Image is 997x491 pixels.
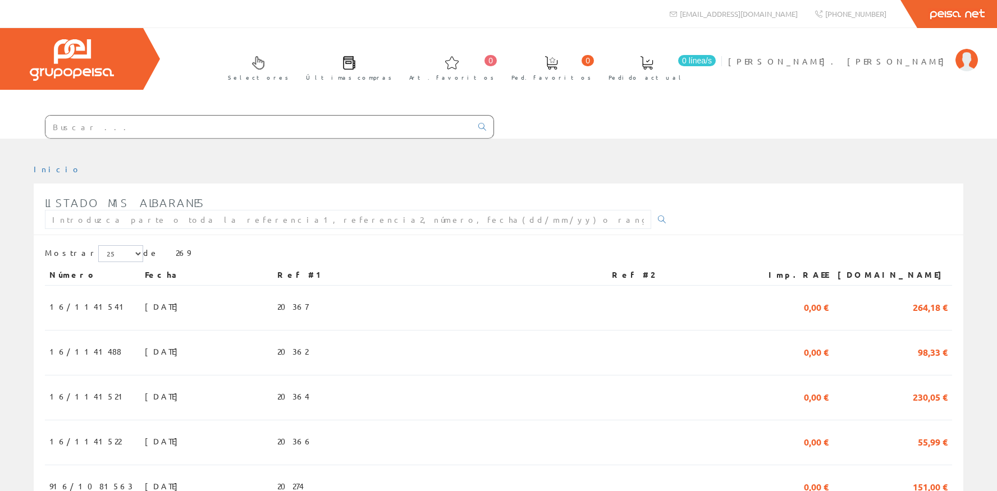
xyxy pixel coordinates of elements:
[277,342,308,361] span: 20362
[728,47,978,57] a: [PERSON_NAME]. [PERSON_NAME]
[609,72,685,83] span: Pedido actual
[45,210,651,229] input: Introduzca parte o toda la referencia1, referencia2, número, fecha(dd/mm/yy) o rango de fechas(dd...
[678,55,716,66] span: 0 línea/s
[49,432,121,451] span: 16/1141522
[833,265,952,285] th: [DOMAIN_NAME]
[913,297,948,316] span: 264,18 €
[804,387,829,406] span: 0,00 €
[145,432,184,451] span: [DATE]
[607,265,749,285] th: Ref #2
[45,265,140,285] th: Número
[49,387,127,406] span: 16/1141521
[511,72,591,83] span: Ped. favoritos
[217,47,294,88] a: Selectores
[45,116,472,138] input: Buscar ...
[804,297,829,316] span: 0,00 €
[49,297,129,316] span: 16/1141541
[306,72,392,83] span: Últimas compras
[273,265,607,285] th: Ref #1
[728,56,950,67] span: [PERSON_NAME]. [PERSON_NAME]
[277,297,308,316] span: 20367
[145,342,184,361] span: [DATE]
[277,387,309,406] span: 20364
[409,72,494,83] span: Art. favoritos
[295,47,397,88] a: Últimas compras
[484,55,497,66] span: 0
[140,265,273,285] th: Fecha
[45,196,205,209] span: Listado mis albaranes
[98,245,143,262] select: Mostrar
[49,342,121,361] span: 16/1141488
[913,387,948,406] span: 230,05 €
[825,9,886,19] span: [PHONE_NUMBER]
[804,432,829,451] span: 0,00 €
[228,72,289,83] span: Selectores
[582,55,594,66] span: 0
[749,265,833,285] th: Imp.RAEE
[277,432,313,451] span: 20366
[30,39,114,81] img: Grupo Peisa
[34,164,81,174] a: Inicio
[804,342,829,361] span: 0,00 €
[145,387,184,406] span: [DATE]
[145,297,184,316] span: [DATE]
[680,9,798,19] span: [EMAIL_ADDRESS][DOMAIN_NAME]
[45,245,952,265] div: de 269
[45,245,143,262] label: Mostrar
[918,342,948,361] span: 98,33 €
[918,432,948,451] span: 55,99 €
